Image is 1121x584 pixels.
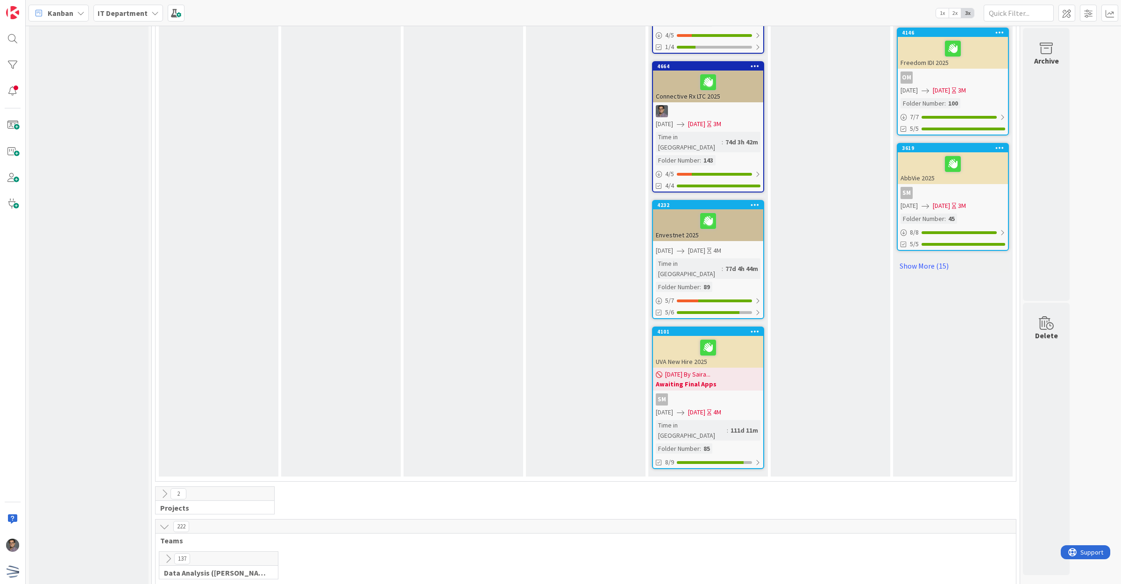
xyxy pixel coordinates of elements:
img: avatar [6,565,19,578]
a: 4146Freedom IDI 2025OM[DATE][DATE]3MFolder Number:1007/75/5 [897,28,1009,135]
div: AbbVie 2025 [898,152,1008,184]
div: 5/7 [653,295,763,306]
div: Archive [1034,55,1059,66]
a: 3619AbbVie 2025SM[DATE][DATE]3MFolder Number:458/85/5 [897,143,1009,251]
div: 4/5 [653,29,763,41]
div: 4M [713,246,721,256]
span: [DATE] [688,246,705,256]
img: CS [656,105,668,117]
a: 4232Envestnet 2025[DATE][DATE]4MTime in [GEOGRAPHIC_DATA]:77d 4h 44mFolder Number:895/75/6 [652,200,764,319]
b: IT Department [98,8,148,18]
span: 137 [174,553,190,564]
span: Teams [160,536,1004,545]
span: : [700,155,701,165]
div: 4664Connective Rx LTC 2025 [653,62,763,102]
span: Data Analysis (Carin Team) [164,568,266,577]
div: 3M [713,119,721,129]
div: Time in [GEOGRAPHIC_DATA] [656,258,722,279]
span: 4/4 [665,181,674,191]
div: UVA New Hire 2025 [653,336,763,368]
div: Time in [GEOGRAPHIC_DATA] [656,132,722,152]
div: 4232 [657,202,763,208]
span: : [944,214,946,224]
span: 8/9 [665,457,674,467]
div: OM [901,71,913,84]
span: [DATE] [901,201,918,211]
span: 222 [173,521,189,532]
div: 8/8 [898,227,1008,238]
div: 3619 [902,145,1008,151]
span: [DATE] [901,85,918,95]
span: : [722,264,723,274]
span: [DATE] [656,246,673,256]
div: Folder Number [901,214,944,224]
span: 1x [936,8,949,18]
div: SM [653,393,763,406]
span: 5 / 7 [665,296,674,306]
b: Awaiting Final Apps [656,379,760,389]
span: 4 / 5 [665,30,674,40]
div: SM [901,187,913,199]
div: Folder Number [656,282,700,292]
a: 4664Connective Rx LTC 2025CS[DATE][DATE]3MTime in [GEOGRAPHIC_DATA]:74d 3h 42mFolder Number:1434/... [652,61,764,192]
img: Visit kanbanzone.com [6,6,19,19]
div: 111d 11m [728,425,760,435]
div: 85 [701,443,712,454]
span: : [727,425,728,435]
div: Time in [GEOGRAPHIC_DATA] [656,420,727,441]
span: : [700,443,701,454]
div: Envestnet 2025 [653,209,763,241]
div: Folder Number [656,443,700,454]
span: 5/5 [910,239,919,249]
input: Quick Filter... [984,5,1054,21]
span: 5/6 [665,307,674,317]
div: 143 [701,155,716,165]
span: [DATE] [933,85,950,95]
div: 4232 [653,201,763,209]
div: SM [898,187,1008,199]
div: 3M [958,85,966,95]
div: 3619AbbVie 2025 [898,144,1008,184]
div: Connective Rx LTC 2025 [653,71,763,102]
div: 100 [946,98,960,108]
span: [DATE] [656,119,673,129]
span: 4 / 5 [665,169,674,179]
span: [DATE] [688,407,705,417]
span: 3x [961,8,974,18]
span: [DATE] By Saira... [665,370,710,379]
div: 4664 [657,63,763,70]
div: Folder Number [656,155,700,165]
a: 4101UVA New Hire 2025[DATE] By Saira...Awaiting Final AppsSM[DATE][DATE]4MTime in [GEOGRAPHIC_DAT... [652,327,764,469]
div: 4101 [653,328,763,336]
span: 2x [949,8,961,18]
span: 1/4 [665,42,674,52]
span: : [944,98,946,108]
span: Support [20,1,43,13]
div: 4146 [898,28,1008,37]
div: Folder Number [901,98,944,108]
div: 7/7 [898,111,1008,123]
span: Projects [160,503,263,513]
div: 45 [946,214,957,224]
span: [DATE] [656,407,673,417]
span: 7 / 7 [910,112,919,122]
div: CS [653,105,763,117]
span: : [722,137,723,147]
div: Delete [1035,330,1058,341]
div: 4/5 [653,168,763,180]
div: Freedom IDI 2025 [898,37,1008,69]
div: 4232Envestnet 2025 [653,201,763,241]
div: 4101UVA New Hire 2025 [653,328,763,368]
span: 2 [170,488,186,499]
span: [DATE] [688,119,705,129]
div: 4146 [902,29,1008,36]
div: 4664 [653,62,763,71]
span: Kanban [48,7,73,19]
div: 74d 3h 42m [723,137,760,147]
span: : [700,282,701,292]
span: [DATE] [933,201,950,211]
a: Show More (15) [897,258,1009,273]
div: 77d 4h 44m [723,264,760,274]
span: 5/5 [910,124,919,134]
div: 4101 [657,328,763,335]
